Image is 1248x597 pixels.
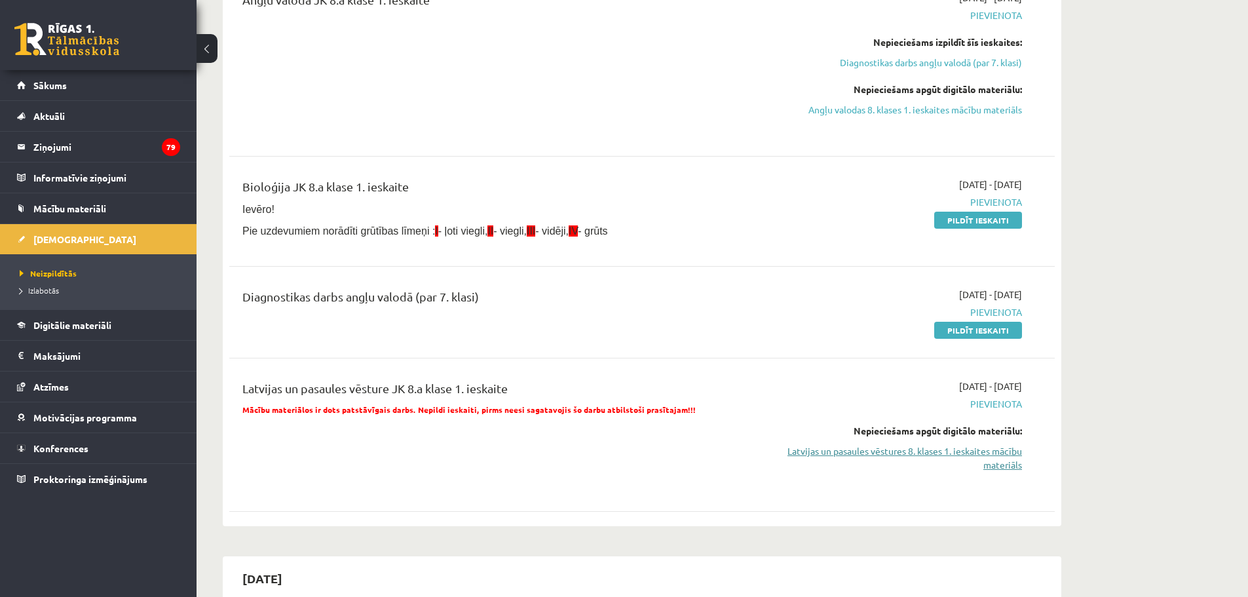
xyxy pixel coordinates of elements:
[33,163,180,193] legend: Informatīvie ziņojumi
[14,23,119,56] a: Rīgas 1. Tālmācības vidusskola
[20,285,59,296] span: Izlabotās
[775,56,1022,69] a: Diagnostikas darbs angļu valodā (par 7. klasi)
[17,341,180,371] a: Maksājumi
[487,225,493,237] span: II
[775,35,1022,49] div: Nepieciešams izpildīt šīs ieskaites:
[242,204,274,215] span: Ievēro!
[33,202,106,214] span: Mācību materiāli
[775,103,1022,117] a: Angļu valodas 8. klases 1. ieskaites mācību materiāls
[17,193,180,223] a: Mācību materiāli
[33,442,88,454] span: Konferences
[17,433,180,463] a: Konferences
[569,225,578,237] span: IV
[33,319,111,331] span: Digitālie materiāli
[33,79,67,91] span: Sākums
[17,372,180,402] a: Atzīmes
[20,268,77,279] span: Neizpildītās
[775,195,1022,209] span: Pievienota
[775,83,1022,96] div: Nepieciešams apgūt digitālo materiālu:
[20,284,183,296] a: Izlabotās
[17,70,180,100] a: Sākums
[20,267,183,279] a: Neizpildītās
[527,225,535,237] span: III
[17,132,180,162] a: Ziņojumi79
[435,225,438,237] span: I
[242,178,755,202] div: Bioloģija JK 8.a klase 1. ieskaite
[959,379,1022,393] span: [DATE] - [DATE]
[17,402,180,433] a: Motivācijas programma
[17,310,180,340] a: Digitālie materiāli
[162,138,180,156] i: 79
[775,444,1022,472] a: Latvijas un pasaules vēstures 8. klases 1. ieskaites mācību materiāls
[33,132,180,162] legend: Ziņojumi
[775,424,1022,438] div: Nepieciešams apgūt digitālo materiālu:
[17,163,180,193] a: Informatīvie ziņojumi
[242,404,696,415] span: Mācību materiālos ir dots patstāvīgais darbs. Nepildi ieskaiti, pirms neesi sagatavojis šo darbu ...
[33,412,137,423] span: Motivācijas programma
[33,233,136,245] span: [DEMOGRAPHIC_DATA]
[934,212,1022,229] a: Pildīt ieskaiti
[17,224,180,254] a: [DEMOGRAPHIC_DATA]
[242,225,608,237] span: Pie uzdevumiem norādīti grūtības līmeņi : - ļoti viegli, - viegli, - vidēji, - grūts
[775,9,1022,22] span: Pievienota
[33,110,65,122] span: Aktuāli
[33,473,147,485] span: Proktoringa izmēģinājums
[17,101,180,131] a: Aktuāli
[959,178,1022,191] span: [DATE] - [DATE]
[775,305,1022,319] span: Pievienota
[229,563,295,594] h2: [DATE]
[33,381,69,393] span: Atzīmes
[33,341,180,371] legend: Maksājumi
[934,322,1022,339] a: Pildīt ieskaiti
[242,379,755,404] div: Latvijas un pasaules vēsture JK 8.a klase 1. ieskaite
[959,288,1022,301] span: [DATE] - [DATE]
[242,288,755,312] div: Diagnostikas darbs angļu valodā (par 7. klasi)
[17,464,180,494] a: Proktoringa izmēģinājums
[775,397,1022,411] span: Pievienota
